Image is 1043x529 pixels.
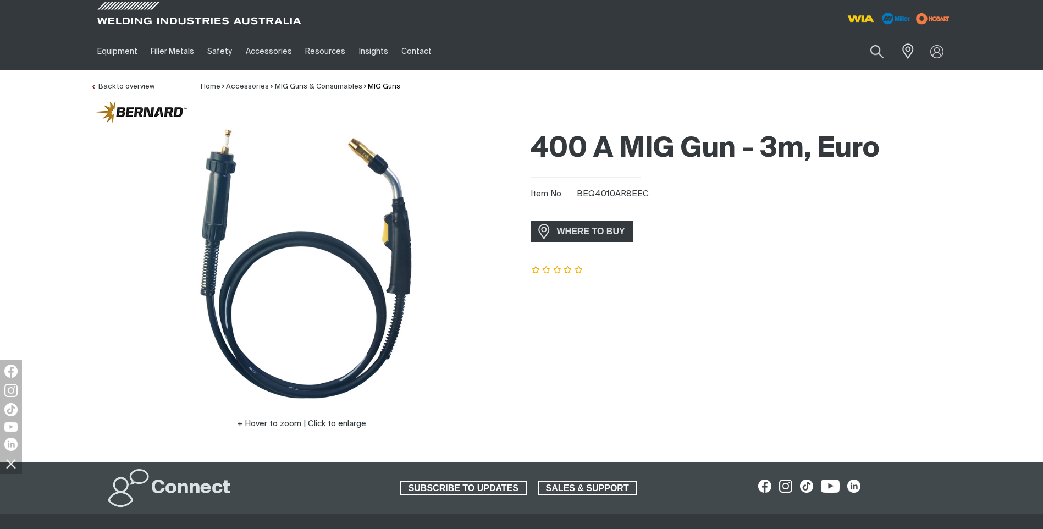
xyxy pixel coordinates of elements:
span: Rating: {0} [531,267,584,274]
a: MIG Guns & Consumables [275,83,362,90]
h2: Connect [151,476,230,500]
img: 400 A MIG Gun - 3m, Euro [164,126,439,401]
img: LinkedIn [4,438,18,451]
h1: 400 A MIG Gun - 3m, Euro [531,131,953,167]
span: SALES & SUPPORT [539,481,636,495]
a: Back to overview [91,83,154,90]
a: Resources [299,32,352,70]
input: Product name or item number... [844,38,895,64]
button: Hover to zoom | Click to enlarge [230,417,373,431]
button: Search products [858,38,896,64]
a: SUBSCRIBE TO UPDATES [400,481,527,495]
img: TikTok [4,403,18,416]
img: miller [913,10,953,27]
img: Instagram [4,384,18,397]
span: WHERE TO BUY [550,223,632,240]
img: hide socials [2,454,20,473]
span: Item No. [531,188,575,201]
a: Accessories [239,32,299,70]
a: Insights [352,32,394,70]
a: Filler Metals [144,32,201,70]
a: Home [201,83,220,90]
a: Accessories [226,83,269,90]
a: Equipment [91,32,144,70]
a: MIG Guns [368,83,400,90]
a: SALES & SUPPORT [538,481,637,495]
nav: Breadcrumb [201,81,400,92]
span: SUBSCRIBE TO UPDATES [401,481,526,495]
a: WHERE TO BUY [531,221,633,241]
nav: Main [91,32,737,70]
a: Contact [395,32,438,70]
span: BEQ4010AR8EEC [577,190,649,198]
img: YouTube [4,422,18,432]
img: Facebook [4,365,18,378]
a: Safety [201,32,239,70]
